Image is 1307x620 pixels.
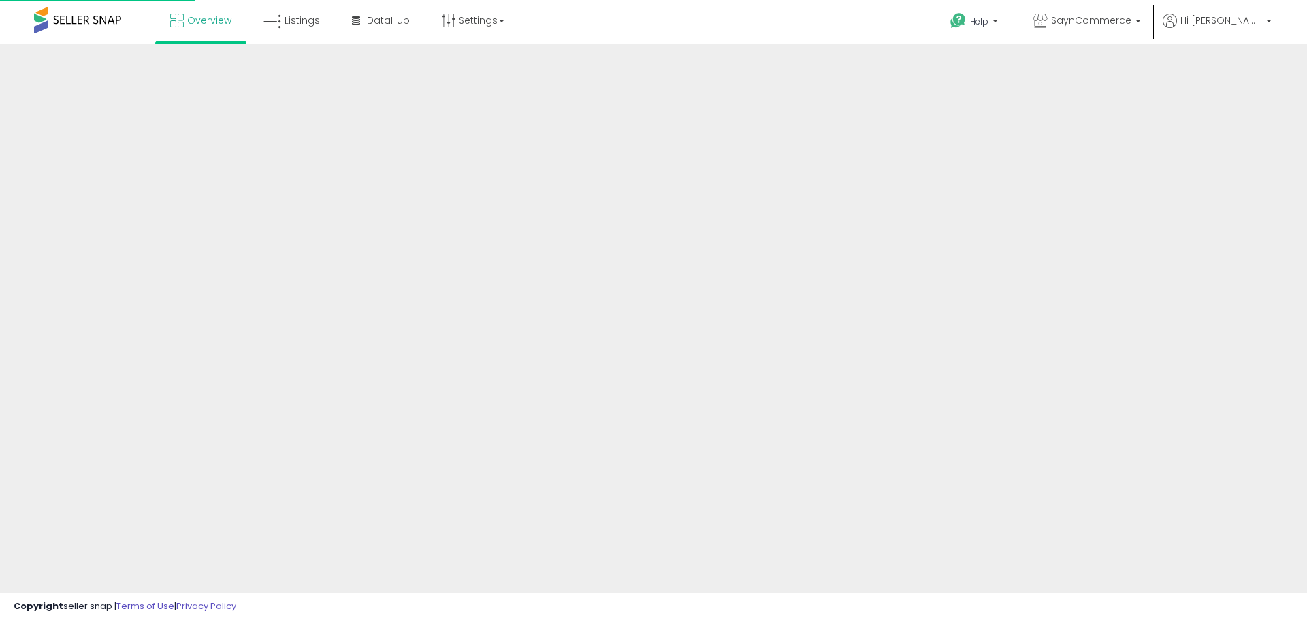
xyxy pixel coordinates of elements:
[1051,14,1131,27] span: SaynCommerce
[285,14,320,27] span: Listings
[950,12,967,29] i: Get Help
[14,600,63,613] strong: Copyright
[1163,14,1272,44] a: Hi [PERSON_NAME]
[116,600,174,613] a: Terms of Use
[187,14,231,27] span: Overview
[939,2,1012,44] a: Help
[1180,14,1262,27] span: Hi [PERSON_NAME]
[176,600,236,613] a: Privacy Policy
[367,14,410,27] span: DataHub
[14,600,236,613] div: seller snap | |
[970,16,988,27] span: Help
